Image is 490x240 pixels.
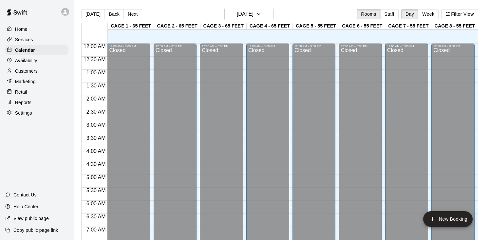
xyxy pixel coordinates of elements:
[15,57,37,64] p: Availability
[341,45,380,48] div: 12:00 AM – 3:00 PM
[109,45,148,48] div: 12:00 AM – 3:00 PM
[85,83,107,88] span: 1:30 AM
[15,110,32,116] p: Settings
[5,98,68,107] a: Reports
[15,89,27,95] p: Retail
[385,23,431,29] div: CAGE 7 - 55 FEET
[15,47,35,53] p: Calendar
[237,9,254,19] h6: [DATE]
[81,9,105,19] button: [DATE]
[224,8,273,20] button: [DATE]
[85,109,107,115] span: 2:30 AM
[5,24,68,34] a: Home
[85,135,107,141] span: 3:30 AM
[85,214,107,219] span: 6:30 AM
[13,227,58,233] p: Copy public page link
[85,70,107,75] span: 1:00 AM
[82,57,107,62] span: 12:30 AM
[401,9,418,19] button: Day
[5,45,68,55] a: Calendar
[248,45,287,48] div: 12:00 AM – 3:00 PM
[15,99,31,106] p: Reports
[247,23,293,29] div: CAGE 4 - 65 FEET
[418,9,439,19] button: Week
[15,78,36,85] p: Marketing
[156,45,195,48] div: 12:00 AM – 3:00 PM
[5,108,68,118] a: Settings
[13,192,37,198] p: Contact Us
[15,26,28,32] p: Home
[85,161,107,167] span: 4:30 AM
[202,45,241,48] div: 12:00 AM – 3:00 PM
[15,36,33,43] p: Services
[380,9,399,19] button: Staff
[108,23,154,29] div: CAGE 1 - 65 FEET
[123,9,142,19] button: Next
[104,9,124,19] button: Back
[85,96,107,102] span: 2:00 AM
[5,56,68,65] a: Availability
[5,77,68,86] a: Marketing
[82,44,107,49] span: 12:00 AM
[293,23,339,29] div: CAGE 5 - 55 FEET
[431,23,478,29] div: CAGE 8 - 55 FEET
[5,87,68,97] a: Retail
[441,9,478,19] button: Filter View
[387,45,426,48] div: 12:00 AM – 3:00 PM
[13,203,38,210] p: Help Center
[85,122,107,128] span: 3:00 AM
[339,23,385,29] div: CAGE 6 - 55 FEET
[357,9,380,19] button: Rooms
[13,215,49,222] p: View public page
[154,23,200,29] div: CAGE 2 - 65 FEET
[294,45,333,48] div: 12:00 AM – 3:00 PM
[85,188,107,193] span: 5:30 AM
[85,175,107,180] span: 5:00 AM
[85,201,107,206] span: 6:00 AM
[85,227,107,232] span: 7:00 AM
[423,211,473,227] button: add
[433,45,472,48] div: 12:00 AM – 3:00 PM
[85,148,107,154] span: 4:00 AM
[200,23,247,29] div: CAGE 3 - 65 FEET
[5,66,68,76] a: Customers
[5,35,68,45] a: Services
[15,68,38,74] p: Customers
